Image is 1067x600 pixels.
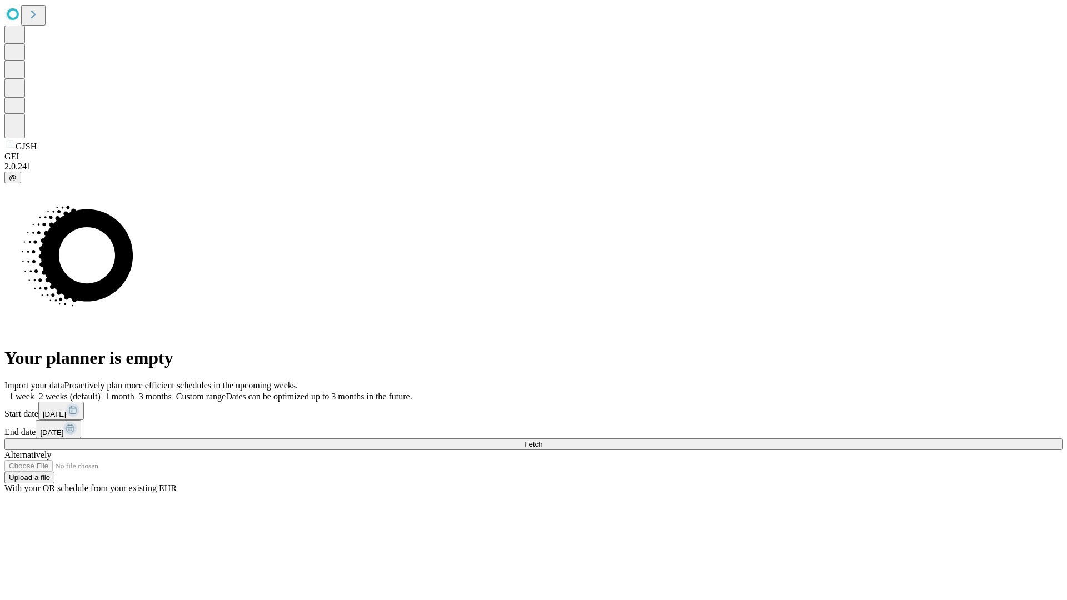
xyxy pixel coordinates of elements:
span: 1 week [9,392,34,401]
span: Alternatively [4,450,51,459]
span: Fetch [524,440,542,448]
span: [DATE] [40,428,63,437]
div: GEI [4,152,1063,162]
span: With your OR schedule from your existing EHR [4,483,177,493]
span: [DATE] [43,410,66,418]
span: 1 month [105,392,134,401]
span: Dates can be optimized up to 3 months in the future. [226,392,412,401]
button: [DATE] [38,402,84,420]
span: Import your data [4,381,64,390]
div: End date [4,420,1063,438]
button: [DATE] [36,420,81,438]
button: Fetch [4,438,1063,450]
div: Start date [4,402,1063,420]
span: 3 months [139,392,172,401]
span: Custom range [176,392,226,401]
span: Proactively plan more efficient schedules in the upcoming weeks. [64,381,298,390]
button: Upload a file [4,472,54,483]
span: @ [9,173,17,182]
button: @ [4,172,21,183]
div: 2.0.241 [4,162,1063,172]
span: 2 weeks (default) [39,392,101,401]
h1: Your planner is empty [4,348,1063,368]
span: GJSH [16,142,37,151]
